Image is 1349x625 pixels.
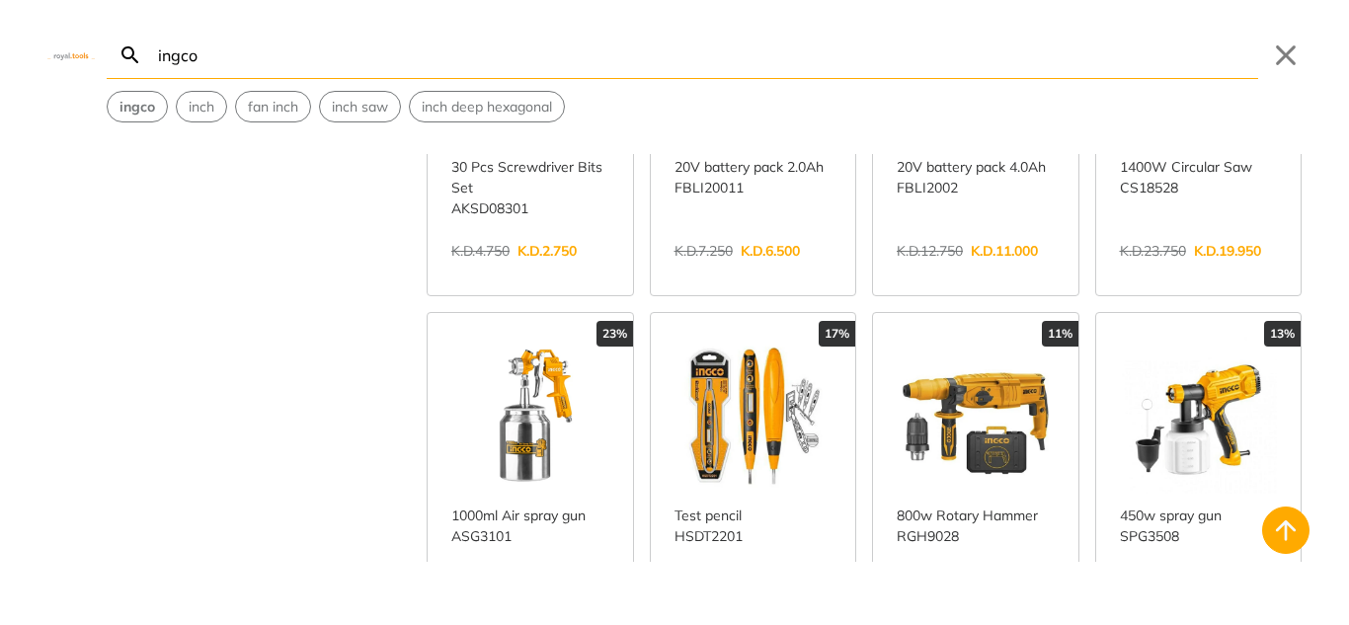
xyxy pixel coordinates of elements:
[409,91,565,122] div: Suggestion: inch deep hexagonal
[176,91,227,122] div: Suggestion: inch
[108,92,167,121] button: Select suggestion: ingco
[1262,507,1309,554] button: Back to top
[177,92,226,121] button: Select suggestion: inch
[119,43,142,67] svg: Search
[1042,321,1078,347] div: 11%
[235,91,311,122] div: Suggestion: fan inch
[236,92,310,121] button: Select suggestion: fan inch
[1270,39,1302,71] button: Close
[819,321,855,347] div: 17%
[189,97,214,117] span: inch
[1270,514,1302,546] svg: Back to top
[1264,321,1301,347] div: 13%
[332,97,388,117] span: inch saw
[47,50,95,59] img: Close
[248,97,298,117] span: fan inch
[422,97,552,117] span: inch deep hexagonal
[107,91,168,122] div: Suggestion: ingco
[319,91,401,122] div: Suggestion: inch saw
[119,98,155,116] strong: ingco
[320,92,400,121] button: Select suggestion: inch saw
[410,92,564,121] button: Select suggestion: inch deep hexagonal
[154,32,1258,78] input: Search…
[596,321,633,347] div: 23%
